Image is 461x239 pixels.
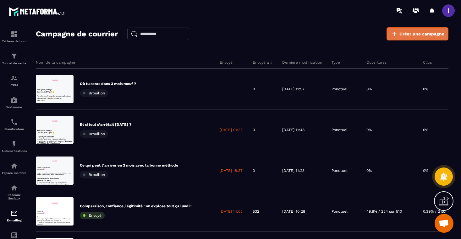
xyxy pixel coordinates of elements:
p: [DATE] 14:05 [220,209,243,214]
p: Type [332,60,340,65]
a: formationformationTableau de bord [2,26,27,48]
p: Ouvertures [366,60,387,65]
p: C’est Inès 💗 [3,40,123,52]
img: formation [10,52,18,60]
p: Ponctuel [332,168,348,173]
p: 23 ans, étudiante belge, issue d’un milieu modeste. [3,82,123,89]
p: Réseaux Sociaux [2,193,27,200]
a: schedulerschedulerPlanificateur [2,114,27,135]
p: 0% [366,127,372,132]
p: [DATE] 11:48 [282,127,305,132]
p: Bon août, c’est fait pour quoi ? Se reposer, bronzer un peu (ou cramer), manger des glaces… [3,66,123,90]
a: Créer une campagne [387,27,448,40]
img: formation [10,30,18,38]
p: 0 [253,127,255,132]
p: → [3,88,123,95]
p: E-mailing [2,219,27,222]
p: [DATE] 11:57 [282,87,305,92]
img: accountant [10,231,18,239]
img: email [10,210,18,217]
p: Le lendemain, un médecin m’a annoncé : [3,81,123,95]
strong: Pas besoin de choisir : tu peux kiffer ton été et continuer à construire ta vie de créatrice. [3,91,122,102]
strong: Hello {{first_name}} ! [3,47,53,52]
p: 0% [423,168,428,173]
p: La veille, j’avais lancé mon auto-entreprise. [3,74,123,81]
img: social-network [10,184,18,192]
p: Dans 3 mois : [3,81,123,88]
img: automations [10,140,18,148]
p: C’est Inès, ta BFF pref’ 🌞 [3,53,123,60]
p: Ce qui peut t’arriver en 2 mois avec la bonne méthode [80,163,178,168]
p: 532 [253,209,259,214]
p: Clics [423,60,432,65]
p: Et si tout s’arrêtait [DATE] ? [80,122,131,127]
a: automationsautomationsAutomatisations [2,135,27,157]
p: Je t’envoie ce dernier petit mail express pour casser quelques idées reçues avant qu’on referme l... [3,53,123,74]
p: Ferme les yeux 5 secondes (ok, pas trop longtemps si t’es en plein métro 😅) et imagine… [3,67,123,82]
p: Nom de la campagne [36,60,75,65]
p: Coucou girl ! C'est Inès 💗 [3,48,123,60]
a: social-networksocial-networkRéseaux Sociaux [2,179,27,205]
strong: ET avancer sur tes projets ! [20,79,78,84]
p: Tunnel de vente [2,61,27,65]
strong: Coucou {{first_name}}, [3,40,58,45]
p: Où tu seras dans 3 mois meuf ? [80,81,136,86]
p: [DATE] 11:23 [282,168,305,173]
img: formation [10,74,18,82]
a: Ouvrir le chat [435,214,453,233]
p: Dernière modification [282,60,322,65]
h2: Campagne de courrier [36,28,118,40]
img: automations [10,96,18,104]
p: CRM [2,83,27,87]
p: Elle enchaînait les petits boulots (fast-food, nettoyage, études par défaut) pour s’en sortir… ma... [3,88,123,107]
img: logo [9,6,65,17]
p: Espace membre [2,171,27,175]
strong: Tu sais ce qui fait la différence entre celles qui réussissent et celles qui abandonnent ? [3,63,100,74]
p: Je le sais. Vous êtes nombreuses à nous le dire en coaching ou en DM : “J’ai du mal à m’organiser... [3,64,123,101]
a: automationsautomationsEspace membre [2,157,27,179]
p: Envoyé à # [253,60,273,65]
p: 0% [366,168,372,173]
p: Envoyé [220,60,233,65]
li: Tu as déjà [16,93,123,108]
p: [DATE] 10:28 [282,209,305,214]
p: [DATE] 18:37 [220,168,243,173]
span: Brouillon [89,91,105,95]
p: Tableau de bord [2,40,27,43]
p: Ponctuel [332,87,348,92]
p: Imagine : tu scrolles Instagram entre deux révisions… et [3,52,123,70]
a: formationformationTunnel de vente [2,48,27,70]
a: emailemailE-mailing [2,205,27,227]
p: Comparaison, confiance, légitimité : on explose tout ça lundi ! [80,204,192,209]
strong: Il faut être influenceuse pour faire de l’UGC [9,82,113,87]
p: 0% [366,87,372,92]
p: Et là, à la moitié du challenge, c’est justement le moment où beaucoup lèvent le pied… Pas toi. [3,87,123,106]
strong: FAUX [8,89,22,94]
p: Coucou {{first_name}}! [3,33,123,40]
p: On le sait : Ça tourne en boucle dans ta tête ? Normal, mais ça suffit maintenant ! [3,62,123,99]
img: automations [10,162,18,170]
p: Coucou girl ! C'est Inès 💗 [3,44,123,62]
p: ❌ [3,81,123,88]
p: Coucou girl ! C'est Inès 💗 [3,39,123,64]
a: automationsautomationsWebinaire [2,92,27,114]
p: Ponctuel [332,127,348,132]
p: Webinaire [2,105,27,109]
p: C’est pas le talent, ni la chance. C’est juste : [3,63,123,87]
img: scheduler [10,118,18,126]
p: 0 [253,168,255,173]
p: Coucou queen ! C'est Inès 💗 [3,38,123,56]
span: Envoyé [89,213,102,218]
p: Ponctuel [332,209,348,214]
p: [DATE] 01:35 [220,127,243,132]
span: Brouillon [89,173,105,177]
p: 0% [423,87,428,92]
p: 0 [253,87,255,92]
strong: Le [DATE] vie a basculé. [3,68,61,73]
